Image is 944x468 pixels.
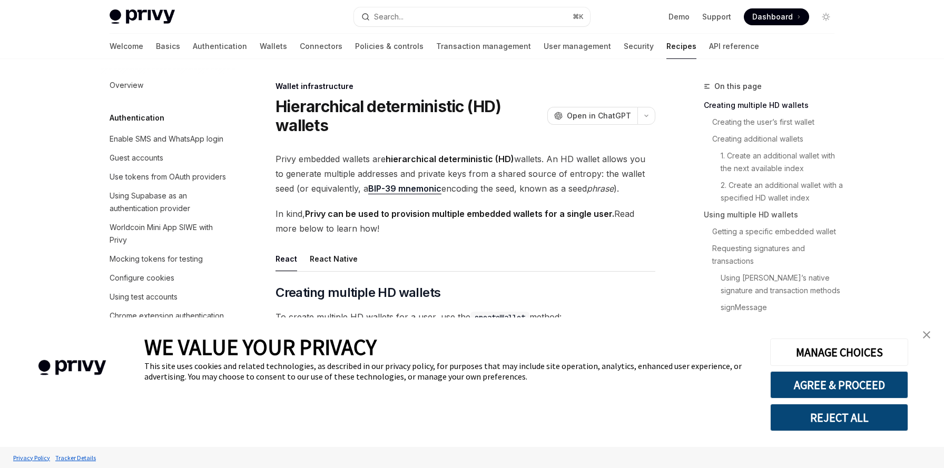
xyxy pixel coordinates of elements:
div: Overview [110,79,143,92]
button: React [276,246,297,271]
a: Using test accounts [101,287,236,306]
span: On this page [714,80,762,93]
a: Configure cookies [101,268,236,287]
a: close banner [916,324,937,345]
a: Policies & controls [355,34,424,59]
button: Open in ChatGPT [547,107,637,125]
a: Worldcoin Mini App SIWE with Privy [101,218,236,250]
a: Mocking tokens for testing [101,250,236,268]
button: React Native [310,246,358,271]
a: Wallets [260,34,287,59]
a: signMessage [721,299,843,316]
div: Using Supabase as an authentication provider [110,190,230,215]
code: createWallet [470,312,529,323]
div: Search... [374,11,404,23]
button: AGREE & PROCEED [770,371,908,399]
div: Chrome extension authentication [110,310,224,322]
a: Use tokens from OAuth providers [101,167,236,186]
span: Dashboard [752,12,793,22]
a: Getting a specific embedded wallet [712,223,843,240]
span: Creating multiple HD wallets [276,284,440,301]
h5: Authentication [110,112,164,124]
span: In kind, Read more below to learn how! [276,206,655,236]
div: This site uses cookies and related technologies, as described in our privacy policy, for purposes... [144,361,754,382]
img: light logo [110,9,175,24]
h1: Hierarchical deterministic (HD) wallets [276,97,543,135]
div: Enable SMS and WhatsApp login [110,133,223,145]
a: Enable SMS and WhatsApp login [101,130,236,148]
a: Privacy Policy [11,449,53,467]
em: phrase [587,183,614,194]
div: Worldcoin Mini App SIWE with Privy [110,221,230,246]
a: Demo [668,12,690,22]
div: Guest accounts [110,152,163,164]
strong: Privy can be used to provision multiple embedded wallets for a single user. [305,208,614,219]
a: Tracker Details [53,449,99,467]
div: Wallet infrastructure [276,81,655,92]
img: company logo [16,345,129,391]
a: Basics [156,34,180,59]
a: Chrome extension authentication [101,306,236,325]
a: Connectors [300,34,342,59]
a: Support [702,12,731,22]
a: Welcome [110,34,143,59]
span: Open in ChatGPT [567,111,631,121]
a: Using multiple HD wallets [704,206,843,223]
a: User management [544,34,611,59]
img: close banner [923,331,930,338]
a: Requesting signatures and transactions [712,240,843,270]
a: Guest accounts [101,148,236,167]
a: Creating multiple HD wallets [704,97,843,114]
a: Recipes [666,34,696,59]
a: Authentication [193,34,247,59]
a: Security [624,34,654,59]
a: 2. Create an additional wallet with a specified HD wallet index [721,177,843,206]
strong: hierarchical deterministic (HD) [386,154,514,164]
button: MANAGE CHOICES [770,338,908,366]
span: Privy embedded wallets are wallets. An HD wallet allows you to generate multiple addresses and pr... [276,152,655,196]
a: Using Supabase as an authentication provider [101,186,236,218]
a: Using [PERSON_NAME]’s native signature and transaction methods [721,270,843,299]
div: Use tokens from OAuth providers [110,171,226,183]
a: 1. Create an additional wallet with the next available index [721,147,843,177]
div: Mocking tokens for testing [110,253,203,265]
a: Transaction management [436,34,531,59]
div: Using test accounts [110,291,178,303]
button: Toggle dark mode [818,8,834,25]
span: To create multiple HD wallets for a user, use the method: [276,310,655,324]
button: Search...⌘K [354,7,590,26]
span: WE VALUE YOUR PRIVACY [144,333,377,361]
a: sendTransaction [721,316,843,333]
a: Overview [101,76,236,95]
a: Dashboard [744,8,809,25]
span: ⌘ K [573,13,584,21]
a: Creating the user’s first wallet [712,114,843,131]
a: BIP-39 mnemonic [368,183,441,194]
button: REJECT ALL [770,404,908,431]
a: API reference [709,34,759,59]
div: Configure cookies [110,272,174,284]
a: Creating additional wallets [712,131,843,147]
